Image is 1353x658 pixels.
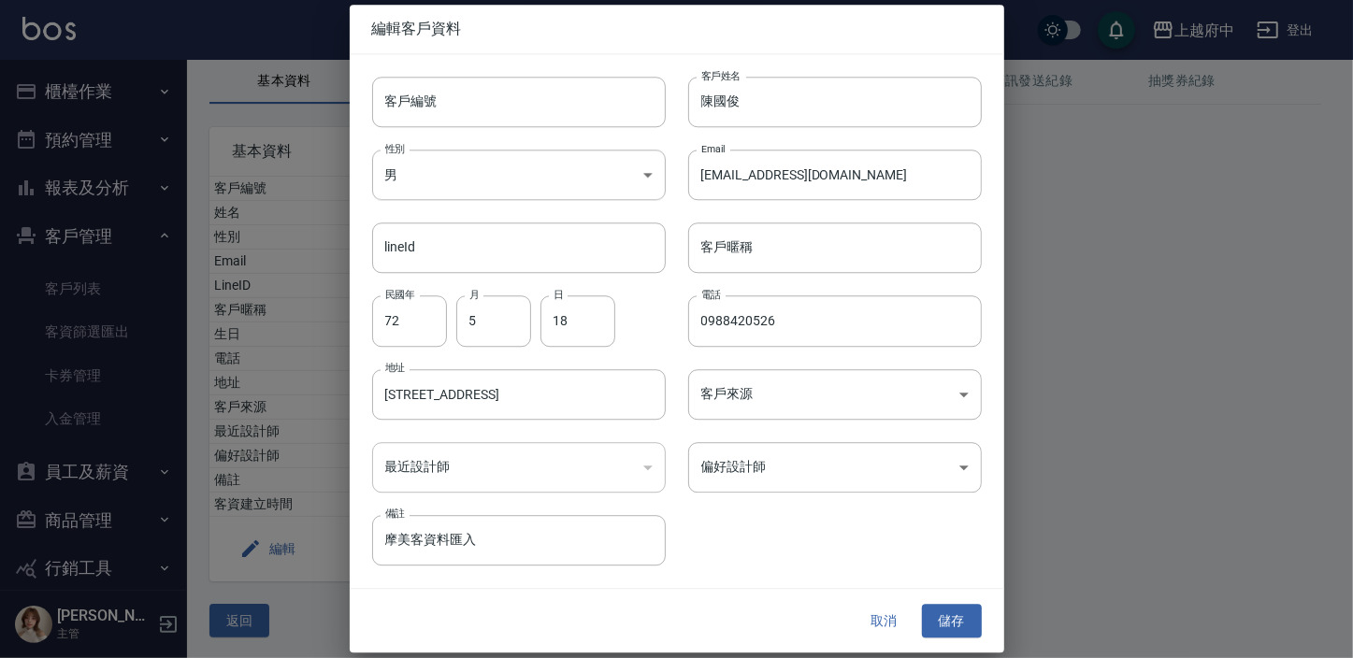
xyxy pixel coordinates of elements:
[701,68,741,82] label: 客戶姓名
[701,141,725,155] label: Email
[385,507,405,521] label: 備註
[922,604,982,638] button: 儲存
[385,288,414,302] label: 民國年
[469,288,479,302] label: 月
[385,361,405,375] label: 地址
[372,20,982,38] span: 編輯客戶資料
[701,288,721,302] label: 電話
[554,288,563,302] label: 日
[385,141,405,155] label: 性別
[372,150,666,200] div: 男
[855,604,914,638] button: 取消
